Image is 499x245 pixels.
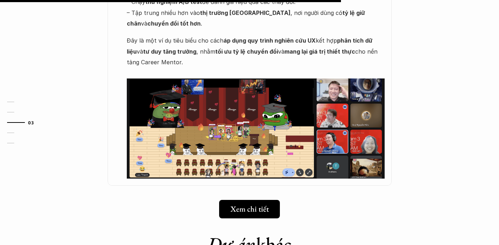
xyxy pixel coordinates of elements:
strong: tư duy tăng trưởng [143,48,196,55]
strong: thị trường [GEOGRAPHIC_DATA] [200,9,291,16]
strong: chuyển đổi tốt hơn [147,20,201,27]
a: Xem chi tiết [219,200,280,218]
strong: áp dụng quy trình nghiên cứu UX [223,37,316,44]
strong: phân tích dữ liệu [127,37,374,55]
strong: mang lại giá trị thiết thực [284,48,355,55]
a: 03 [7,118,41,127]
strong: tối ưu tỷ lệ chuyển đổi [215,48,278,55]
h5: Xem chi tiết [230,205,269,214]
strong: tỷ lệ giữ chân [127,9,367,27]
p: Đây là một ví dụ tiêu biểu cho cách kết hợp và , nhằm và cho nền tảng Career Mentor. [127,35,385,78]
strong: 03 [28,120,34,125]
